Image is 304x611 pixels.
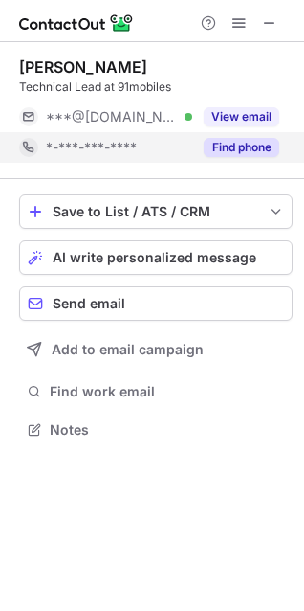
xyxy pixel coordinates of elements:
[53,296,125,311] span: Send email
[204,107,279,126] button: Reveal Button
[19,332,293,367] button: Add to email campaign
[53,250,256,265] span: AI write personalized message
[19,194,293,229] button: save-profile-one-click
[19,11,134,34] img: ContactOut v5.3.10
[19,240,293,275] button: AI write personalized message
[52,342,204,357] span: Add to email campaign
[50,421,285,439] span: Notes
[19,79,293,96] div: Technical Lead at 91mobiles
[50,383,285,400] span: Find work email
[19,286,293,321] button: Send email
[19,378,293,405] button: Find work email
[46,108,178,125] span: ***@[DOMAIN_NAME]
[53,204,259,219] div: Save to List / ATS / CRM
[204,138,279,157] button: Reveal Button
[19,57,147,77] div: [PERSON_NAME]
[19,417,293,443] button: Notes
